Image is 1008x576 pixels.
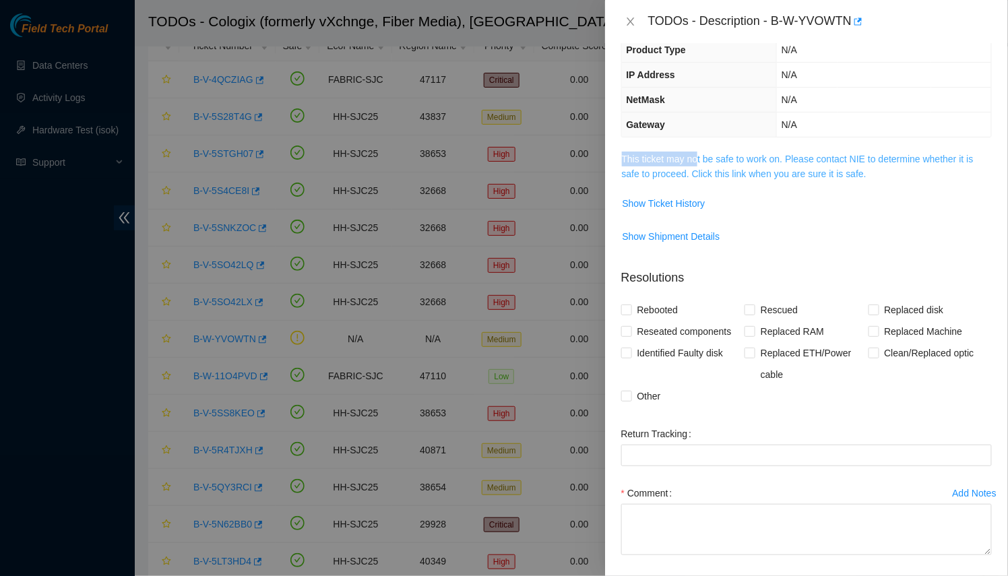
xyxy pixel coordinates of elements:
[648,11,992,32] div: TODOs - Description - B-W-YVOWTN
[782,44,797,55] span: N/A
[632,342,729,364] span: Identified Faulty disk
[623,196,705,211] span: Show Ticket History
[621,258,992,287] p: Resolutions
[621,504,992,555] textarea: Comment
[621,15,640,28] button: Close
[627,44,686,55] span: Product Type
[622,226,721,247] button: Show Shipment Details
[632,385,666,407] span: Other
[782,69,797,80] span: N/A
[632,321,737,342] span: Reseated components
[755,321,829,342] span: Replaced RAM
[621,482,678,504] label: Comment
[953,488,997,498] div: Add Notes
[627,69,675,80] span: IP Address
[879,299,949,321] span: Replaced disk
[879,342,980,364] span: Clean/Replaced optic
[627,94,666,105] span: NetMask
[623,229,720,244] span: Show Shipment Details
[632,299,684,321] span: Rebooted
[755,342,868,385] span: Replaced ETH/Power cable
[621,423,697,445] label: Return Tracking
[621,445,992,466] input: Return Tracking
[782,119,797,130] span: N/A
[879,321,968,342] span: Replaced Machine
[952,482,997,504] button: Add Notes
[622,193,706,214] button: Show Ticket History
[622,154,974,179] a: This ticket may not be safe to work on. Please contact NIE to determine whether it is safe to pro...
[627,119,666,130] span: Gateway
[782,94,797,105] span: N/A
[755,299,803,321] span: Rescued
[625,16,636,27] span: close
